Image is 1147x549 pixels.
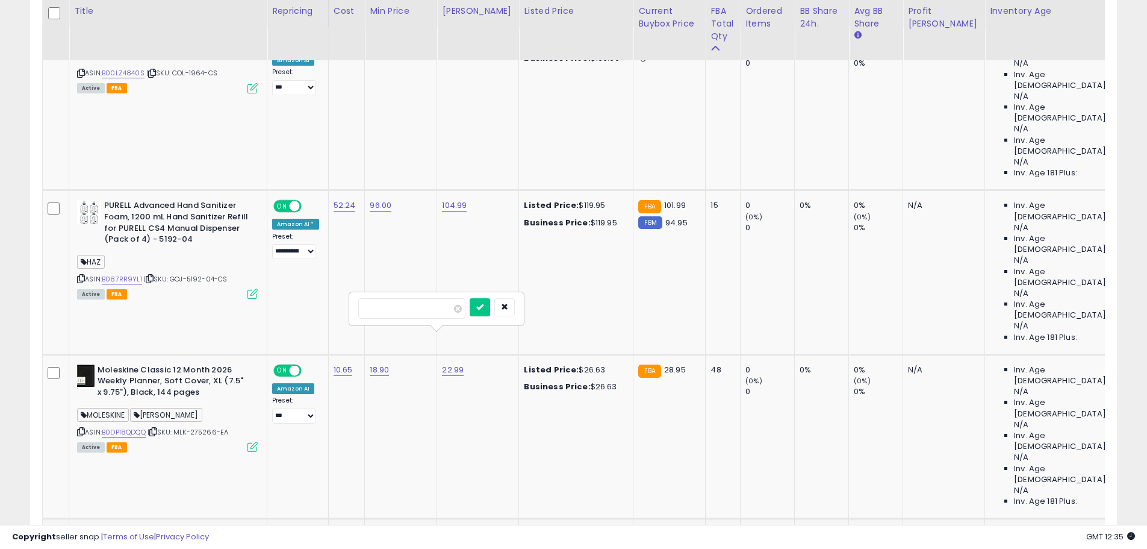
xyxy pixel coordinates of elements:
[745,222,794,233] div: 0
[107,289,127,300] span: FBA
[77,408,129,422] span: MOLESKINE
[1014,321,1028,331] span: N/A
[524,218,624,228] div: $119.95
[854,376,871,386] small: (0%)
[524,200,624,211] div: $119.95
[442,199,467,212] a: 104.99
[1014,102,1124,124] span: Inv. Age [DEMOGRAPHIC_DATA]:
[638,216,662,229] small: FBM
[710,365,731,375] div: 48
[334,199,356,212] a: 52.24
[1086,531,1135,542] span: 2025-10-8 12:35 GMT
[77,200,101,224] img: 41xNwdHC32L._SL40_.jpg
[130,408,202,422] span: [PERSON_NAME]
[1014,419,1028,430] span: N/A
[272,233,319,260] div: Preset:
[1014,255,1028,266] span: N/A
[98,365,244,401] b: Moleskine Classic 12 Month 2026 Weekly Planner, Soft Cover, XL (7.5" x 9.75"), Black, 144 pages
[990,5,1128,17] div: Inventory Age
[908,200,975,211] div: N/A
[77,442,105,453] span: All listings currently available for purchase on Amazon
[77,365,258,451] div: ASIN:
[1014,430,1124,452] span: Inv. Age [DEMOGRAPHIC_DATA]:
[442,364,464,376] a: 22.99
[442,5,514,17] div: [PERSON_NAME]
[524,381,624,392] div: $26.63
[77,365,95,389] img: 31KDh6v2XSL._SL40_.jpg
[638,200,661,213] small: FBA
[272,5,323,17] div: Repricing
[77,255,105,269] span: HAZ
[146,68,217,78] span: | SKU: COL-1964-CS
[272,397,319,424] div: Preset:
[665,217,688,228] span: 94.95
[745,386,794,397] div: 0
[1014,485,1028,496] span: N/A
[334,5,360,17] div: Cost
[1014,463,1124,485] span: Inv. Age [DEMOGRAPHIC_DATA]-180:
[1014,69,1124,91] span: Inv. Age [DEMOGRAPHIC_DATA]:
[1014,365,1124,386] span: Inv. Age [DEMOGRAPHIC_DATA]:
[854,30,861,41] small: Avg BB Share.
[908,5,980,30] div: Profit [PERSON_NAME]
[107,442,127,453] span: FBA
[1014,332,1077,343] span: Inv. Age 181 Plus:
[524,199,579,211] b: Listed Price:
[854,365,903,375] div: 0%
[710,200,731,211] div: 15
[334,364,353,376] a: 10.65
[745,58,794,69] div: 0
[102,68,145,78] a: B00LZ4840S
[77,200,258,298] div: ASIN:
[272,219,319,230] div: Amazon AI *
[107,83,127,93] span: FBA
[854,5,898,30] div: Avg BB Share
[1014,496,1077,507] span: Inv. Age 181 Plus:
[854,58,903,69] div: 0%
[275,201,290,212] span: ON
[77,36,258,92] div: ASIN:
[710,5,735,43] div: FBA Total Qty
[745,376,762,386] small: (0%)
[524,217,590,228] b: Business Price:
[1014,135,1124,157] span: Inv. Age [DEMOGRAPHIC_DATA]-180:
[102,427,146,438] a: B0DP18QDQQ
[1014,168,1077,178] span: Inv. Age 181 Plus:
[104,200,250,248] b: PURELL Advanced Hand Sanitizer Foam, 1200 mL Hand Sanitizer Refill for PURELL CS4 Manual Dispense...
[745,200,794,211] div: 0
[300,201,319,212] span: OFF
[1014,124,1028,134] span: N/A
[1014,200,1124,222] span: Inv. Age [DEMOGRAPHIC_DATA]:
[1014,452,1028,463] span: N/A
[272,383,314,394] div: Amazon AI
[300,365,319,375] span: OFF
[272,68,319,95] div: Preset:
[1014,91,1028,102] span: N/A
[800,5,844,30] div: BB Share 24h.
[1014,233,1124,255] span: Inv. Age [DEMOGRAPHIC_DATA]:
[854,200,903,211] div: 0%
[156,531,209,542] a: Privacy Policy
[12,531,56,542] strong: Copyright
[638,365,661,378] small: FBA
[524,364,579,375] b: Listed Price:
[148,427,228,437] span: | SKU: MLK-275266-EA
[800,200,839,211] div: 0%
[854,212,871,222] small: (0%)
[524,365,624,375] div: $26.63
[370,5,432,17] div: Min Price
[524,5,628,17] div: Listed Price
[144,274,228,284] span: | SKU: GOJ-5192-04-CS
[664,199,686,211] span: 101.99
[370,364,389,376] a: 18.90
[1014,58,1028,69] span: N/A
[854,386,903,397] div: 0%
[745,212,762,222] small: (0%)
[77,289,105,300] span: All listings currently available for purchase on Amazon
[1014,397,1124,419] span: Inv. Age [DEMOGRAPHIC_DATA]:
[1014,386,1028,397] span: N/A
[74,5,262,17] div: Title
[664,364,686,375] span: 28.95
[370,199,391,212] a: 96.00
[12,532,209,543] div: seller snap | |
